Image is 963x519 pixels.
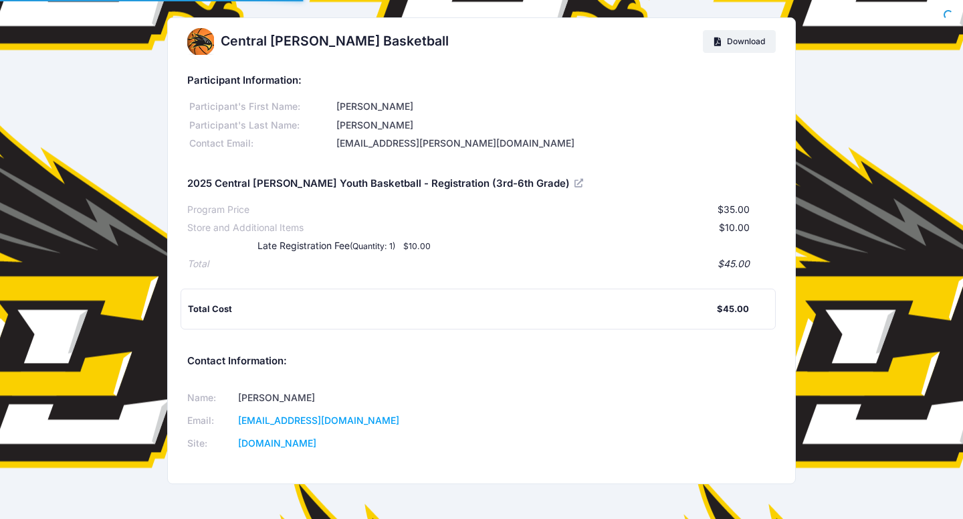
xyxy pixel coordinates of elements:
[187,221,304,235] div: Store and Additional Items
[238,437,316,449] a: [DOMAIN_NAME]
[221,33,449,49] h2: Central [PERSON_NAME] Basketball
[233,387,464,410] td: [PERSON_NAME]
[187,203,249,217] div: Program Price
[187,119,334,133] div: Participant's Last Name:
[717,303,749,316] div: $45.00
[231,239,582,253] div: Late Registration Fee
[187,410,233,433] td: Email:
[718,204,750,215] span: $35.00
[209,257,750,271] div: $45.00
[188,303,717,316] div: Total Cost
[187,433,233,455] td: Site:
[403,241,431,251] small: $10.00
[187,75,776,87] h5: Participant Information:
[727,36,765,46] span: Download
[304,221,750,235] div: $10.00
[703,30,776,53] a: Download
[238,415,399,426] a: [EMAIL_ADDRESS][DOMAIN_NAME]
[187,356,776,368] h5: Contact Information:
[187,100,334,114] div: Participant's First Name:
[187,178,585,190] h5: 2025 Central [PERSON_NAME] Youth Basketball - Registration (3rd-6th Grade)
[187,387,233,410] td: Name:
[334,100,776,114] div: [PERSON_NAME]
[334,119,776,133] div: [PERSON_NAME]
[187,137,334,151] div: Contact Email:
[574,177,585,189] a: View Registration Details
[350,241,395,251] small: (Quantity: 1)
[187,257,209,271] div: Total
[334,137,776,151] div: [EMAIL_ADDRESS][PERSON_NAME][DOMAIN_NAME]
